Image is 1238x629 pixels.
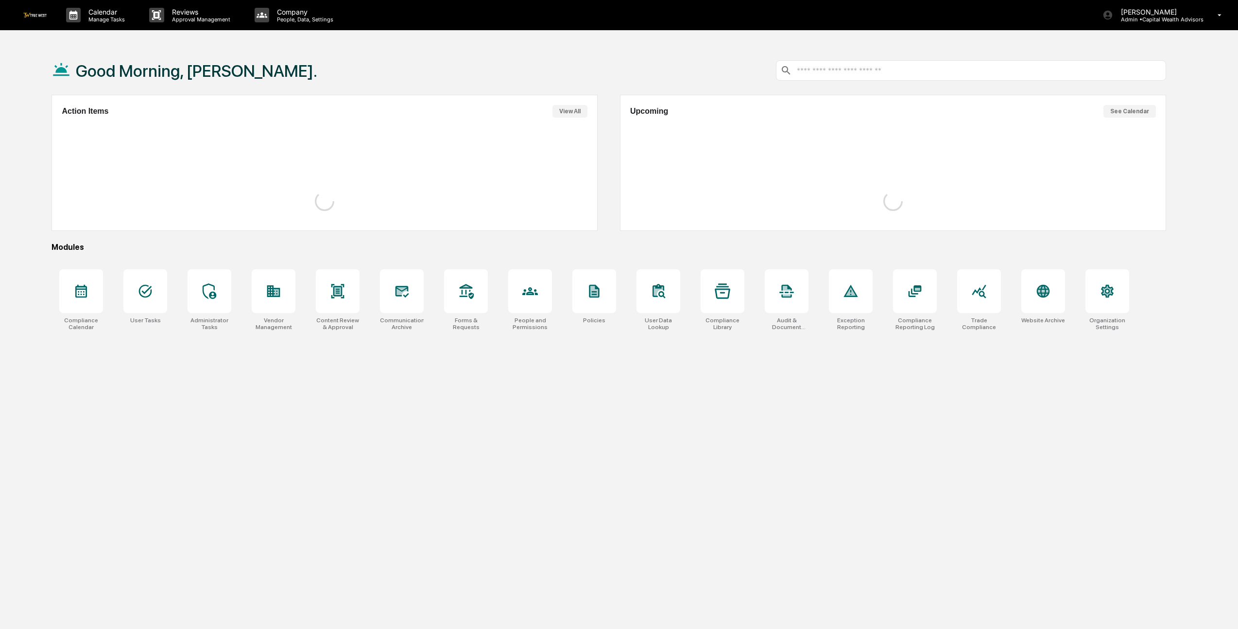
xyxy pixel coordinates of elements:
[52,243,1166,252] div: Modules
[164,16,235,23] p: Approval Management
[59,317,103,331] div: Compliance Calendar
[269,8,338,16] p: Company
[1113,16,1204,23] p: Admin • Capital Wealth Advisors
[1085,317,1129,331] div: Organization Settings
[829,317,873,331] div: Exception Reporting
[23,13,47,17] img: logo
[444,317,488,331] div: Forms & Requests
[62,107,108,116] h2: Action Items
[630,107,668,116] h2: Upcoming
[1021,317,1065,324] div: Website Archive
[269,16,338,23] p: People, Data, Settings
[583,317,605,324] div: Policies
[1113,8,1204,16] p: [PERSON_NAME]
[893,317,937,331] div: Compliance Reporting Log
[188,317,231,331] div: Administrator Tasks
[76,61,317,81] h1: Good Morning, [PERSON_NAME].
[81,16,130,23] p: Manage Tasks
[252,317,295,331] div: Vendor Management
[1103,105,1156,118] button: See Calendar
[164,8,235,16] p: Reviews
[957,317,1001,331] div: Trade Compliance
[508,317,552,331] div: People and Permissions
[701,317,744,331] div: Compliance Library
[130,317,161,324] div: User Tasks
[81,8,130,16] p: Calendar
[380,317,424,331] div: Communications Archive
[552,105,587,118] button: View All
[636,317,680,331] div: User Data Lookup
[316,317,360,331] div: Content Review & Approval
[765,317,808,331] div: Audit & Document Logs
